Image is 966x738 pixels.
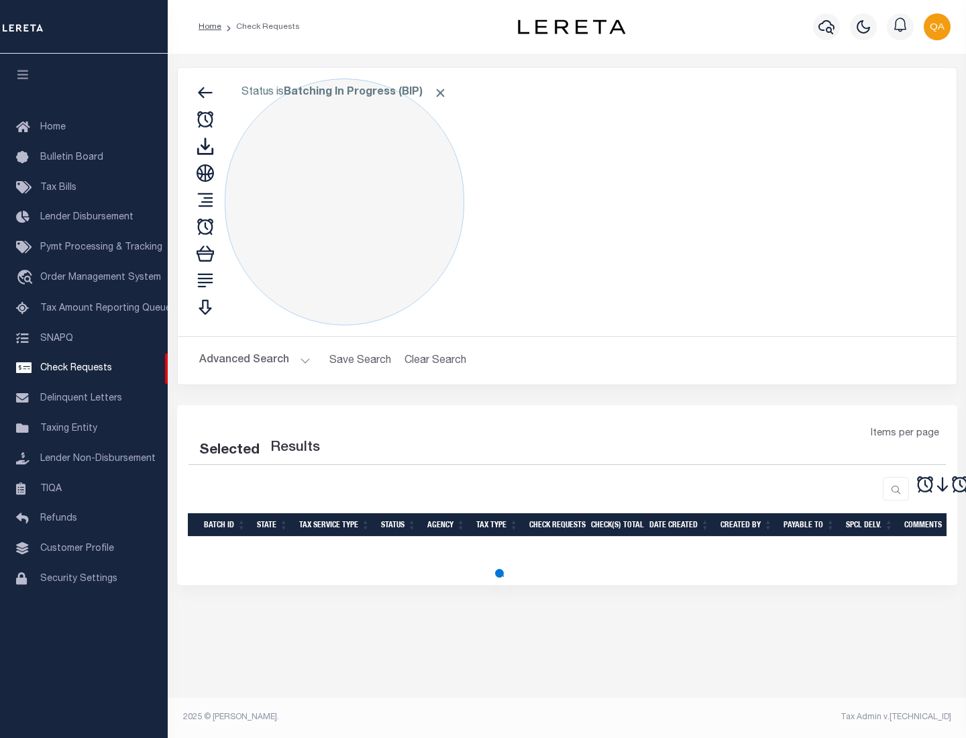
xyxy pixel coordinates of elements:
[173,711,568,723] div: 2025 © [PERSON_NAME].
[294,513,376,537] th: Tax Service Type
[40,424,97,433] span: Taxing Entity
[644,513,715,537] th: Date Created
[321,348,399,374] button: Save Search
[778,513,841,537] th: Payable To
[40,123,66,132] span: Home
[199,23,221,31] a: Home
[225,78,464,325] div: Click to Edit
[399,348,472,374] button: Clear Search
[199,348,311,374] button: Advanced Search
[715,513,778,537] th: Created By
[40,394,122,403] span: Delinquent Letters
[376,513,422,537] th: Status
[40,574,117,584] span: Security Settings
[40,364,112,373] span: Check Requests
[40,183,76,193] span: Tax Bills
[577,711,951,723] div: Tax Admin v.[TECHNICAL_ID]
[422,513,471,537] th: Agency
[40,333,73,343] span: SNAPQ
[270,437,320,459] label: Results
[284,87,447,98] b: Batching In Progress (BIP)
[199,440,260,462] div: Selected
[841,513,899,537] th: Spcl Delv.
[16,270,38,287] i: travel_explore
[871,427,939,441] span: Items per page
[40,544,114,553] span: Customer Profile
[899,513,959,537] th: Comments
[524,513,586,537] th: Check Requests
[586,513,644,537] th: Check(s) Total
[433,86,447,100] span: Click to Remove
[40,454,156,464] span: Lender Non-Disbursement
[518,19,625,34] img: logo-dark.svg
[40,153,103,162] span: Bulletin Board
[40,304,171,313] span: Tax Amount Reporting Queue
[471,513,524,537] th: Tax Type
[252,513,294,537] th: State
[924,13,951,40] img: svg+xml;base64,PHN2ZyB4bWxucz0iaHR0cDovL3d3dy53My5vcmcvMjAwMC9zdmciIHBvaW50ZXItZXZlbnRzPSJub25lIi...
[40,273,161,282] span: Order Management System
[40,484,62,493] span: TIQA
[40,514,77,523] span: Refunds
[40,243,162,252] span: Pymt Processing & Tracking
[199,513,252,537] th: Batch Id
[221,21,300,33] li: Check Requests
[40,213,133,222] span: Lender Disbursement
